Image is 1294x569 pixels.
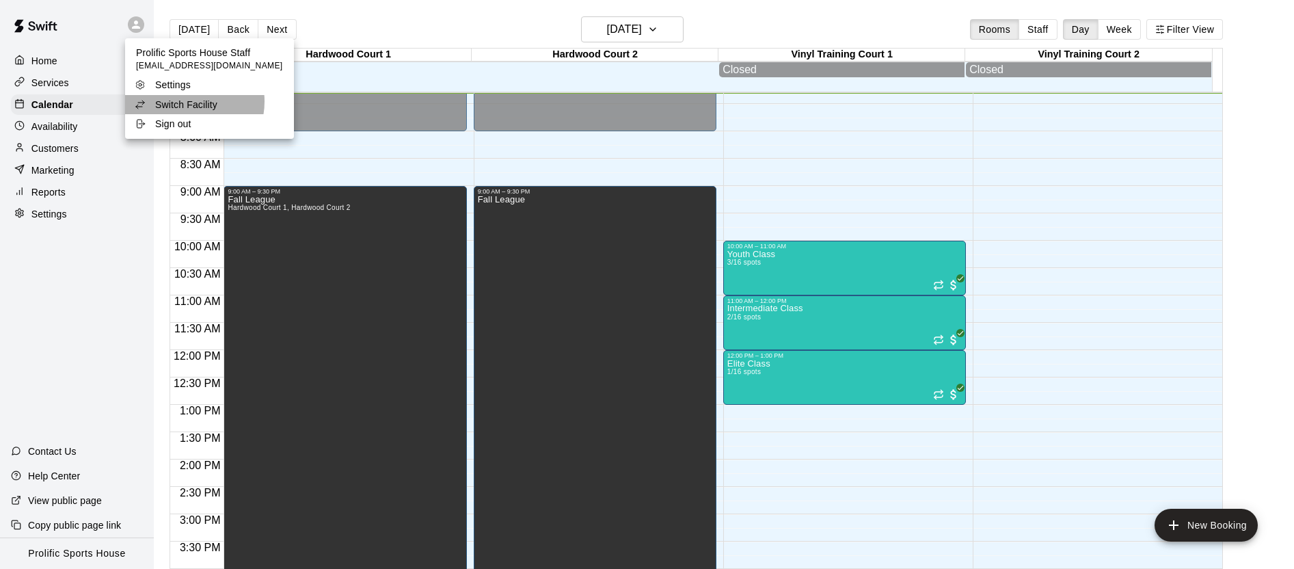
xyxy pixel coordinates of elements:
p: Prolific Sports House Staff [136,46,283,59]
span: [EMAIL_ADDRESS][DOMAIN_NAME] [136,59,283,73]
p: Switch Facility [155,98,217,111]
a: Switch Facility [125,95,294,114]
p: Sign out [155,117,191,131]
a: Settings [125,75,294,94]
p: Settings [155,78,191,92]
